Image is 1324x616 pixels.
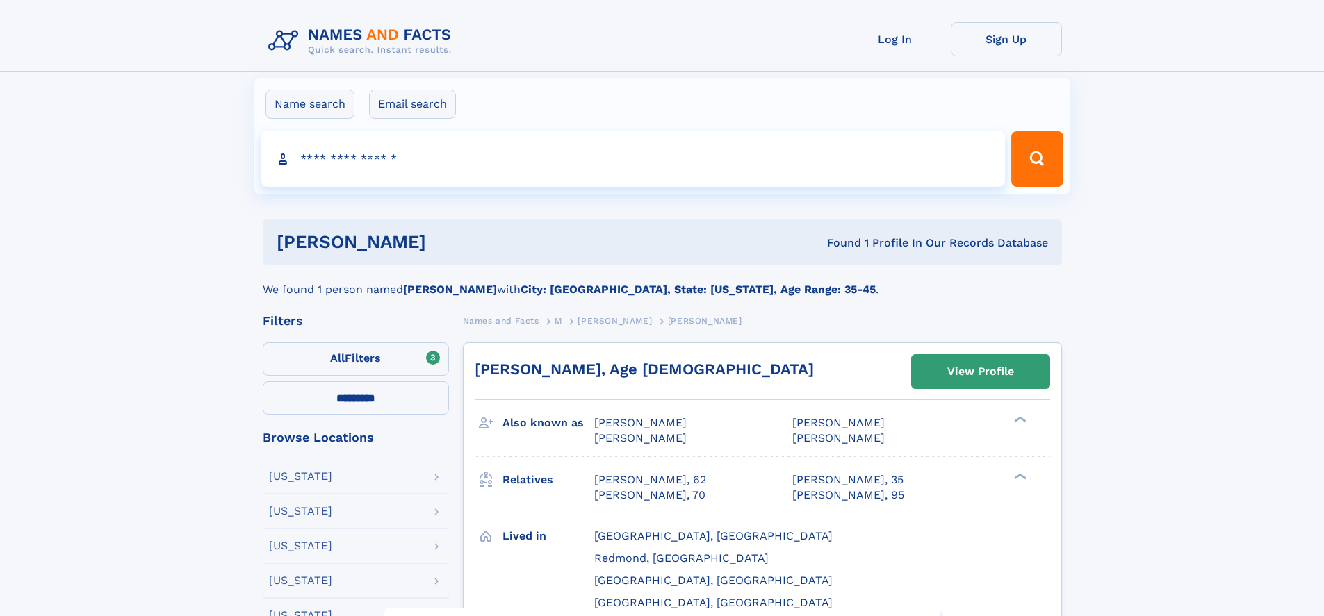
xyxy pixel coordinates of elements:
[263,22,463,60] img: Logo Names and Facts
[594,529,833,542] span: [GEOGRAPHIC_DATA], [GEOGRAPHIC_DATA]
[912,355,1049,388] a: View Profile
[594,551,769,565] span: Redmond, [GEOGRAPHIC_DATA]
[1011,472,1027,481] div: ❯
[668,316,742,326] span: [PERSON_NAME]
[502,524,594,548] h3: Lived in
[369,90,456,119] label: Email search
[792,431,885,444] span: [PERSON_NAME]
[502,411,594,435] h3: Also known as
[263,431,449,444] div: Browse Locations
[265,90,354,119] label: Name search
[463,312,539,329] a: Names and Facts
[269,471,332,482] div: [US_STATE]
[555,312,562,329] a: M
[502,468,594,492] h3: Relatives
[594,596,833,609] span: [GEOGRAPHIC_DATA], [GEOGRAPHIC_DATA]
[792,472,904,488] a: [PERSON_NAME], 35
[578,312,652,329] a: [PERSON_NAME]
[263,342,449,376] label: Filters
[1011,415,1027,424] div: ❯
[330,351,345,365] span: All
[277,233,627,251] h1: [PERSON_NAME]
[555,316,562,326] span: M
[261,131,1006,187] input: search input
[403,283,497,296] b: [PERSON_NAME]
[263,265,1062,298] div: We found 1 person named with .
[475,360,814,378] a: [PERSON_NAME], Age [DEMOGRAPHIC_DATA]
[626,235,1048,251] div: Found 1 Profile In Our Records Database
[269,540,332,551] div: [US_STATE]
[521,283,876,296] b: City: [GEOGRAPHIC_DATA], State: [US_STATE], Age Range: 35-45
[594,431,687,444] span: [PERSON_NAME]
[269,575,332,586] div: [US_STATE]
[792,416,885,429] span: [PERSON_NAME]
[840,22,951,56] a: Log In
[947,356,1014,388] div: View Profile
[269,506,332,517] div: [US_STATE]
[263,315,449,327] div: Filters
[1011,131,1063,187] button: Search Button
[951,22,1062,56] a: Sign Up
[594,472,706,488] a: [PERSON_NAME], 62
[792,488,904,503] a: [PERSON_NAME], 95
[594,416,687,429] span: [PERSON_NAME]
[594,488,705,503] a: [PERSON_NAME], 70
[578,316,652,326] span: [PERSON_NAME]
[594,574,833,587] span: [GEOGRAPHIC_DATA], [GEOGRAPHIC_DATA]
